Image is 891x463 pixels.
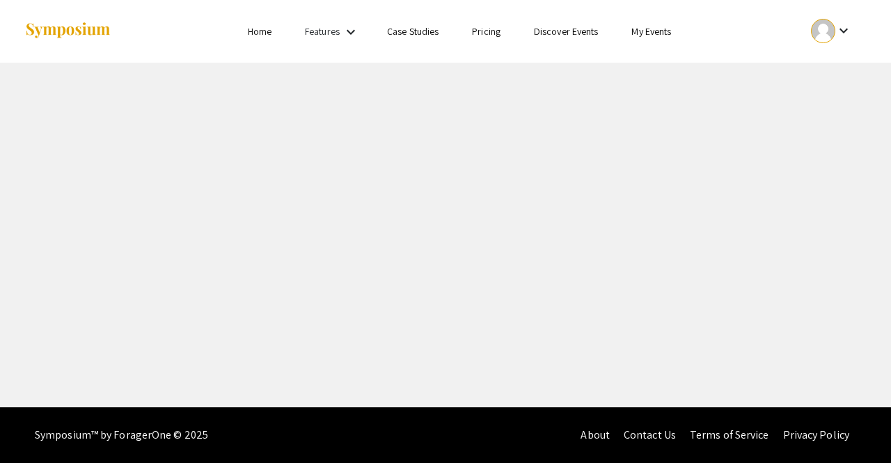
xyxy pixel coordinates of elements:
[690,427,769,442] a: Terms of Service
[248,25,271,38] a: Home
[832,400,881,453] iframe: Chat
[796,15,867,47] button: Expand account dropdown
[783,427,849,442] a: Privacy Policy
[342,24,359,40] mat-icon: Expand Features list
[835,22,852,39] mat-icon: Expand account dropdown
[35,407,208,463] div: Symposium™ by ForagerOne © 2025
[305,25,340,38] a: Features
[24,22,111,40] img: Symposium by ForagerOne
[387,25,439,38] a: Case Studies
[581,427,610,442] a: About
[534,25,599,38] a: Discover Events
[472,25,500,38] a: Pricing
[631,25,671,38] a: My Events
[624,427,676,442] a: Contact Us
